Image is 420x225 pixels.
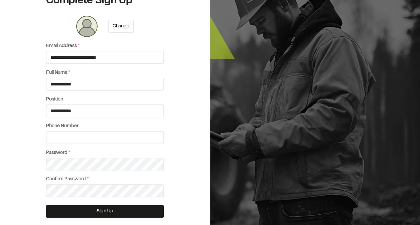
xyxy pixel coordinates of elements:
label: Confirm Password [46,176,164,183]
div: Click or Drag and Drop to change photo [76,16,98,37]
label: Full Name [46,69,164,76]
button: Change [108,20,134,33]
label: Email Address [46,42,164,50]
label: Phone Number [46,123,164,130]
label: Position [46,96,164,103]
label: Password [46,149,164,157]
img: Profile Photo [76,16,98,37]
button: Sign Up [46,205,164,218]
